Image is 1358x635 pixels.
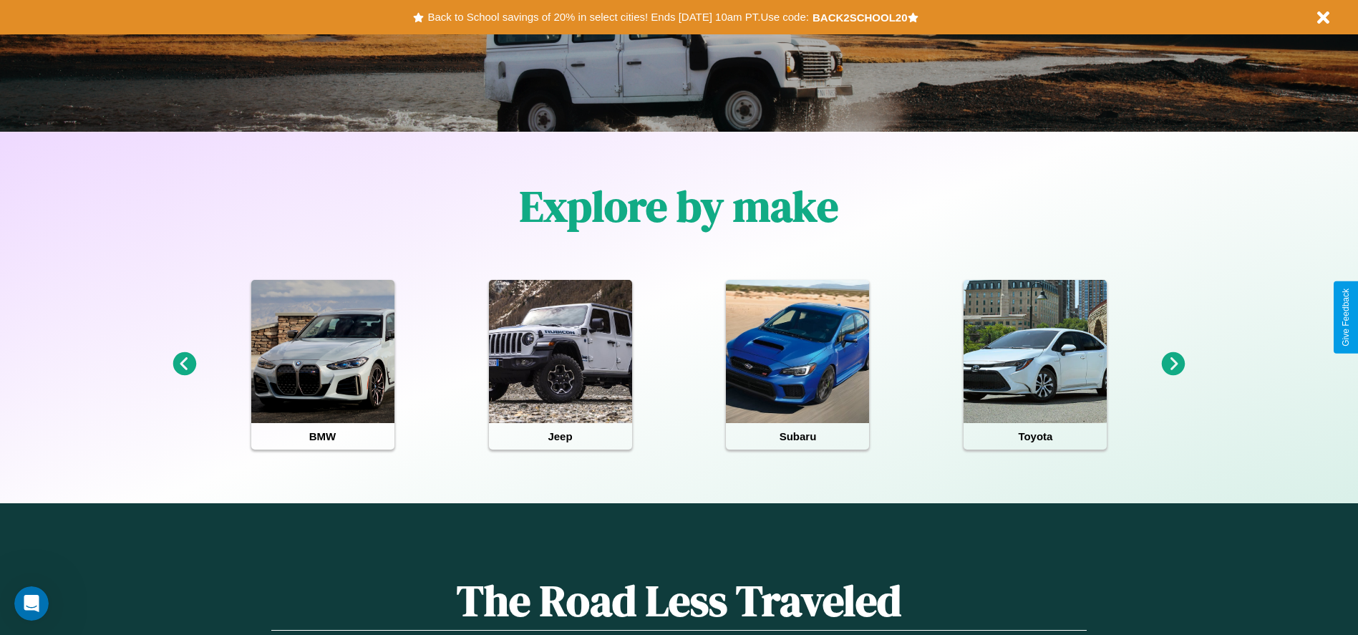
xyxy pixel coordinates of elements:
[1341,289,1351,346] div: Give Feedback
[271,571,1086,631] h1: The Road Less Traveled
[251,423,394,450] h4: BMW
[726,423,869,450] h4: Subaru
[489,423,632,450] h4: Jeep
[14,586,49,621] iframe: Intercom live chat
[964,423,1107,450] h4: Toyota
[520,177,838,236] h1: Explore by make
[424,7,812,27] button: Back to School savings of 20% in select cities! Ends [DATE] 10am PT.Use code:
[813,11,908,24] b: BACK2SCHOOL20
